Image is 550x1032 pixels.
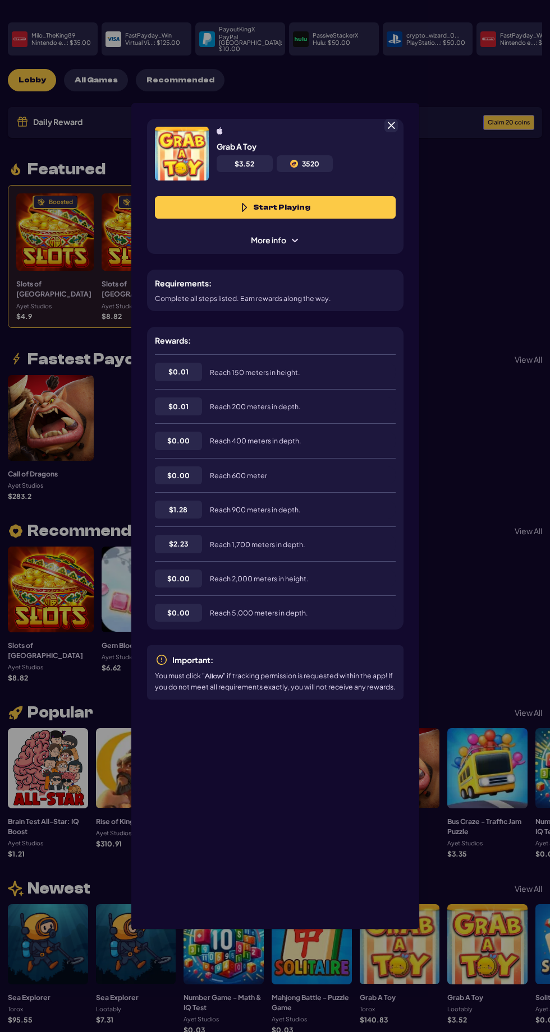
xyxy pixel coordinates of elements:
span: $ 0.01 [168,367,189,377]
span: $ 1.28 [169,505,187,515]
span: Reach 2,000 meters in height. [210,574,309,583]
img: ios [217,127,223,135]
span: Reach 600 meter [210,471,267,480]
h5: Requirements: [155,277,212,289]
span: Reach 150 meters in height. [210,368,300,377]
span: $ 0.00 [167,573,190,584]
span: Reach 400 meters in depth. [210,436,301,445]
span: $ 0.00 [167,608,190,618]
img: C2C icon [290,160,298,168]
p: Important: [172,654,213,666]
p: You must click " " if tracking permission is requested within the app! If you do not meet all req... [155,670,396,692]
span: $ 0.00 [167,436,190,446]
span: $ 3.52 [235,159,254,168]
span: $ 0.00 [167,470,190,480]
b: Allow [205,672,223,680]
span: Reach 1,700 meters in depth. [210,540,305,549]
span: Reach 5,000 meters in depth. [210,608,308,617]
span: 3520 [302,159,319,168]
span: More info [243,234,307,246]
img: exclamationCircleIcon [155,653,168,667]
span: Reach 900 meters in depth. [210,505,301,514]
span: $ 0.01 [168,401,189,411]
h5: Grab A Toy [217,141,256,151]
span: Reach 200 meters in depth. [210,402,301,411]
h5: Rewards: [155,335,191,346]
span: $ 2.23 [169,539,188,549]
img: Offer [155,127,209,181]
p: Complete all steps listed. Earn rewards along the way. [155,293,331,303]
button: Start Playing [155,196,396,219]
